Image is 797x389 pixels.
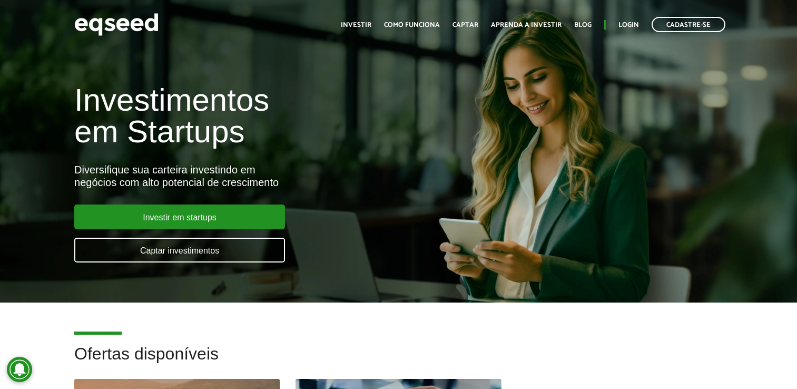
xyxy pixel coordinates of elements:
a: Cadastre-se [652,17,725,32]
div: Diversifique sua carteira investindo em negócios com alto potencial de crescimento [74,163,457,189]
a: Login [618,22,639,28]
img: EqSeed [74,11,159,38]
a: Blog [574,22,592,28]
a: Captar [452,22,478,28]
a: Como funciona [384,22,440,28]
h1: Investimentos em Startups [74,84,457,148]
a: Aprenda a investir [491,22,562,28]
a: Investir em startups [74,205,285,229]
a: Investir [341,22,371,28]
a: Captar investimentos [74,238,285,262]
h2: Ofertas disponíveis [74,345,723,379]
